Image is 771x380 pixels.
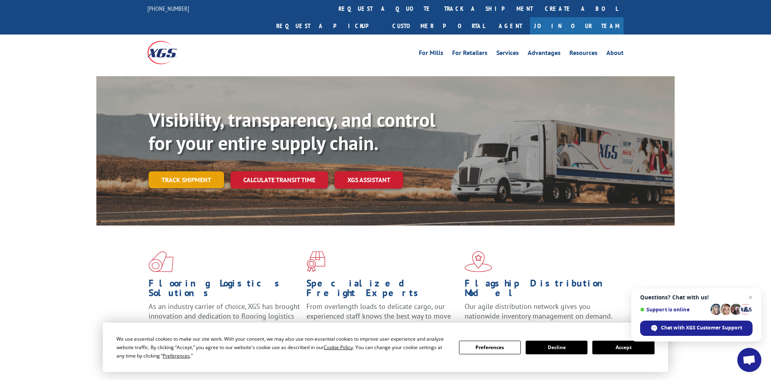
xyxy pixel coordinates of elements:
h1: Flagship Distribution Model [465,278,616,302]
div: Open chat [737,348,761,372]
p: From overlength loads to delicate cargo, our experienced staff knows the best way to move your fr... [306,302,458,337]
a: Calculate transit time [230,171,328,189]
button: Decline [526,341,587,354]
span: Our agile distribution network gives you nationwide inventory management on demand. [465,302,612,321]
a: For Retailers [452,50,487,59]
span: Cookie Policy [324,344,353,351]
button: Accept [592,341,654,354]
span: Preferences [163,352,190,359]
a: Customer Portal [386,17,491,35]
img: xgs-icon-focused-on-flooring-red [306,251,325,272]
span: Close chat [746,293,755,302]
a: About [606,50,624,59]
span: Chat with XGS Customer Support [661,324,742,331]
div: Chat with XGS Customer Support [640,321,753,336]
a: Track shipment [149,171,224,188]
a: For Mills [419,50,443,59]
img: xgs-icon-flagship-distribution-model-red [465,251,492,272]
h1: Flooring Logistics Solutions [149,278,300,302]
a: Advantages [528,50,561,59]
span: Questions? Chat with us! [640,294,753,301]
a: Join Our Team [530,17,624,35]
a: [PHONE_NUMBER] [147,4,189,12]
h1: Specialized Freight Experts [306,278,458,302]
a: Request a pickup [270,17,386,35]
span: Support is online [640,307,708,313]
a: XGS ASSISTANT [335,171,403,189]
img: xgs-icon-total-supply-chain-intelligence-red [149,251,173,272]
span: As an industry carrier of choice, XGS has brought innovation and dedication to flooring logistics... [149,302,300,330]
b: Visibility, transparency, and control for your entire supply chain. [149,107,435,155]
div: We use essential cookies to make our site work. With your consent, we may also use non-essential ... [116,335,449,360]
button: Preferences [459,341,521,354]
a: Resources [569,50,598,59]
div: Cookie Consent Prompt [103,323,668,372]
a: Services [496,50,519,59]
a: Agent [491,17,530,35]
